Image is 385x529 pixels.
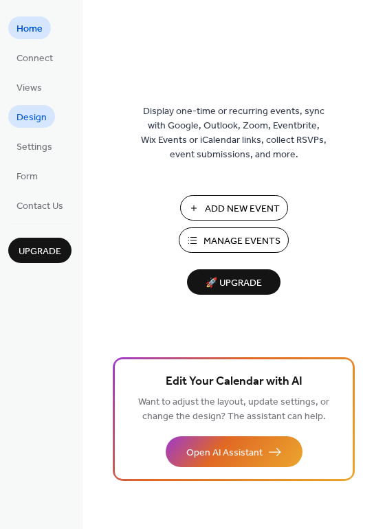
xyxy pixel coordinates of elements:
[166,436,302,467] button: Open AI Assistant
[141,104,327,162] span: Display one-time or recurring events, sync with Google, Outlook, Zoom, Eventbrite, Wix Events or ...
[8,76,50,98] a: Views
[180,195,288,221] button: Add New Event
[8,16,51,39] a: Home
[8,164,46,187] a: Form
[8,105,55,128] a: Design
[16,170,38,184] span: Form
[187,269,280,295] button: 🚀 Upgrade
[195,274,272,293] span: 🚀 Upgrade
[16,81,42,95] span: Views
[16,52,53,66] span: Connect
[8,238,71,263] button: Upgrade
[166,372,302,392] span: Edit Your Calendar with AI
[16,140,52,155] span: Settings
[203,234,280,249] span: Manage Events
[16,22,43,36] span: Home
[179,227,289,253] button: Manage Events
[186,446,263,460] span: Open AI Assistant
[19,245,61,259] span: Upgrade
[8,135,60,157] a: Settings
[8,194,71,216] a: Contact Us
[8,46,61,69] a: Connect
[16,199,63,214] span: Contact Us
[138,393,329,426] span: Want to adjust the layout, update settings, or change the design? The assistant can help.
[16,111,47,125] span: Design
[205,202,280,216] span: Add New Event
